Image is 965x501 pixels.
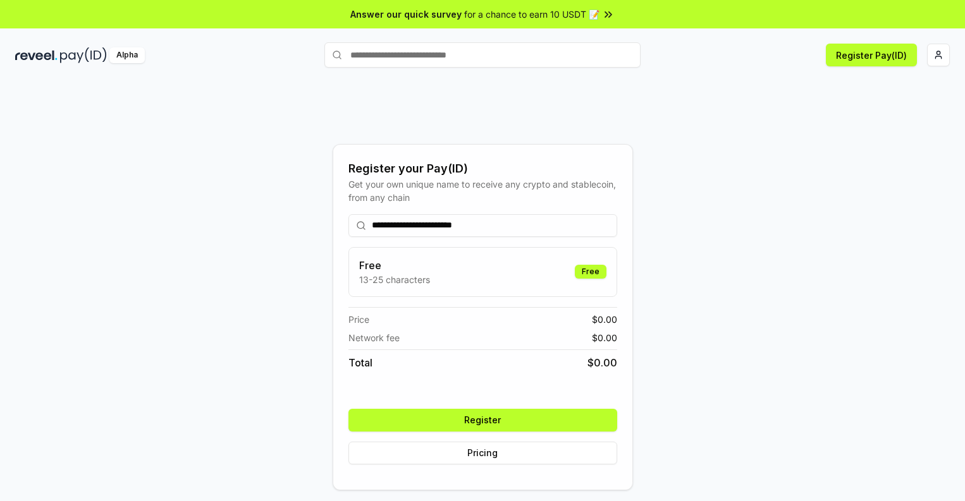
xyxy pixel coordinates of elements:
[348,313,369,326] span: Price
[592,331,617,344] span: $ 0.00
[826,44,917,66] button: Register Pay(ID)
[348,331,400,344] span: Network fee
[359,273,430,286] p: 13-25 characters
[587,355,617,370] span: $ 0.00
[348,178,617,204] div: Get your own unique name to receive any crypto and stablecoin, from any chain
[464,8,599,21] span: for a chance to earn 10 USDT 📝
[359,258,430,273] h3: Free
[15,47,58,63] img: reveel_dark
[348,409,617,432] button: Register
[350,8,462,21] span: Answer our quick survey
[348,160,617,178] div: Register your Pay(ID)
[60,47,107,63] img: pay_id
[575,265,606,279] div: Free
[592,313,617,326] span: $ 0.00
[109,47,145,63] div: Alpha
[348,355,372,370] span: Total
[348,442,617,464] button: Pricing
